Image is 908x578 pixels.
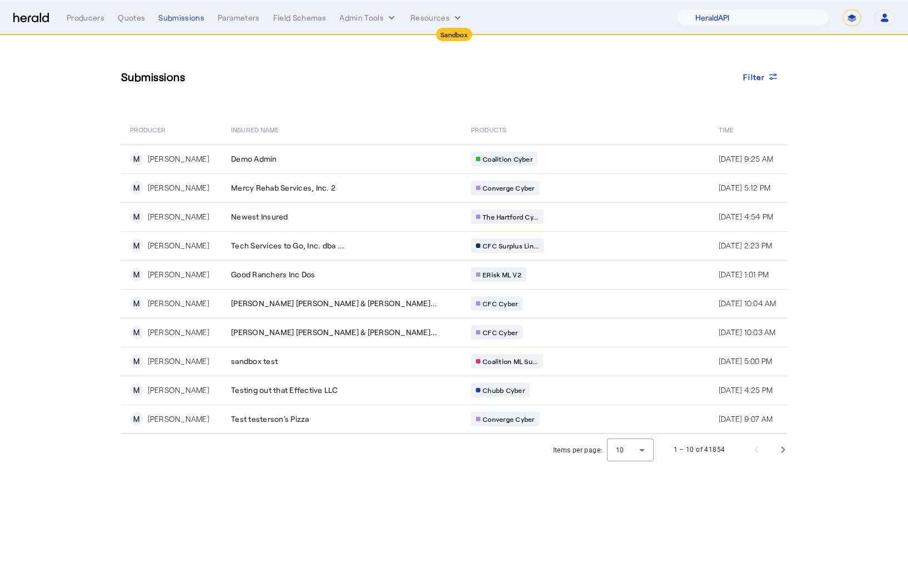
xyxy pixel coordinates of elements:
[148,240,209,251] div: [PERSON_NAME]
[674,444,725,455] div: 1 – 10 of 41854
[483,386,525,395] span: Chubb Cyber
[719,385,773,395] span: [DATE] 4:25 PM
[130,152,143,166] div: M
[231,211,288,222] span: Newest Insured
[734,67,787,87] button: Filter
[483,415,535,423] span: Converge Cyber
[719,123,734,134] span: Time
[130,123,166,134] span: PRODUCER
[121,113,787,434] table: Table view of all submissions by your platform
[743,71,765,83] span: Filter
[130,412,143,426] div: M
[483,183,535,192] span: Converge Cyber
[130,383,143,397] div: M
[231,327,438,338] span: [PERSON_NAME] [PERSON_NAME] & [PERSON_NAME]...
[719,356,772,366] span: [DATE] 5:00 PM
[13,13,49,23] img: Herald Logo
[483,212,539,221] span: The Hartford Cy...
[719,212,774,221] span: [DATE] 4:54 PM
[231,298,438,309] span: [PERSON_NAME] [PERSON_NAME] & [PERSON_NAME]...
[231,240,344,251] span: Tech Services to Go, Inc. dba ...
[130,297,143,310] div: M
[130,210,143,223] div: M
[231,385,338,396] span: Testing out that Effective LLC
[148,413,209,425] div: [PERSON_NAME]
[148,298,209,309] div: [PERSON_NAME]
[483,241,539,250] span: CFC Surplus Lin...
[121,69,185,84] h3: Submissions
[483,357,538,366] span: Coalition ML Su...
[273,12,327,23] div: Field Schemas
[231,123,279,134] span: Insured Name
[231,356,278,367] span: sandbox test
[553,445,603,456] div: Items per page:
[148,269,209,280] div: [PERSON_NAME]
[436,28,472,41] div: Sandbox
[148,211,209,222] div: [PERSON_NAME]
[719,327,776,337] span: [DATE] 10:03 AM
[148,356,209,367] div: [PERSON_NAME]
[130,181,143,195] div: M
[483,270,521,279] span: ERisk ML V2
[130,268,143,281] div: M
[719,183,771,192] span: [DATE] 5:12 PM
[719,414,773,423] span: [DATE] 9:07 AM
[231,269,315,280] span: Good Ranchers Inc Dos
[130,239,143,252] div: M
[158,12,204,23] div: Submissions
[148,327,209,338] div: [PERSON_NAME]
[410,12,463,23] button: Resources dropdown menu
[148,153,209,165] div: [PERSON_NAME]
[231,413,309,425] span: Test testerson's Pizza
[130,326,143,339] div: M
[218,12,260,23] div: Parameters
[719,154,774,163] span: [DATE] 9:25 AM
[719,270,769,279] span: [DATE] 1:01 PM
[118,12,145,23] div: Quotes
[483,299,518,308] span: CFC Cyber
[339,12,397,23] button: internal dropdown menu
[231,153,277,165] span: Demo Admin
[770,436,796,463] button: Next page
[148,385,209,396] div: [PERSON_NAME]
[719,241,772,250] span: [DATE] 2:23 PM
[148,182,209,193] div: [PERSON_NAME]
[483,328,518,337] span: CFC Cyber
[231,182,335,193] span: Mercy Rehab Services, Inc. 2
[483,155,533,163] span: Coalition Cyber
[67,12,104,23] div: Producers
[471,123,506,134] span: PRODUCTS
[130,355,143,368] div: M
[719,298,776,308] span: [DATE] 10:04 AM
